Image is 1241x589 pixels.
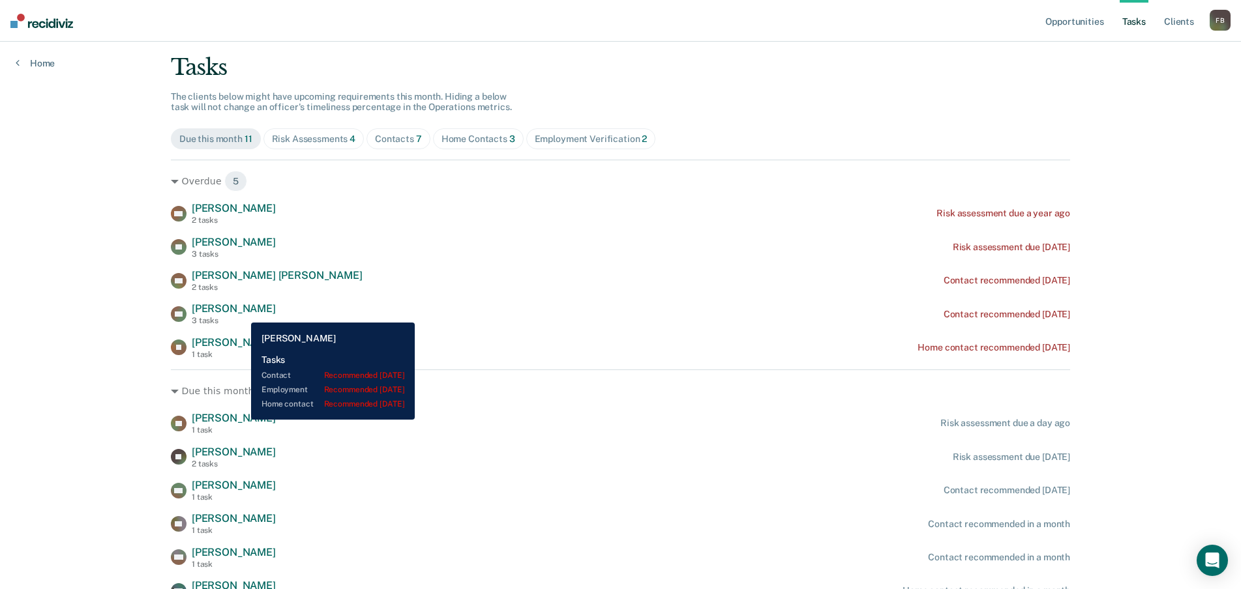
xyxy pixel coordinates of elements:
span: 6 [257,381,280,401]
span: [PERSON_NAME] [192,336,276,349]
div: 1 task [192,350,276,359]
div: Overdue 5 [171,171,1070,192]
div: Risk assessment due a year ago [936,208,1070,219]
span: [PERSON_NAME] [192,446,276,458]
div: F B [1210,10,1231,31]
div: Contact recommended in a month [928,552,1070,563]
button: FB [1210,10,1231,31]
div: Employment Verification [535,134,648,145]
div: Contact recommended [DATE] [944,275,1070,286]
div: Due this month [179,134,252,145]
div: Risk assessment due [DATE] [953,452,1070,463]
span: The clients below might have upcoming requirements this month. Hiding a below task will not chang... [171,91,512,113]
div: 1 task [192,560,276,569]
span: 11 [245,134,252,144]
div: Home contact recommended [DATE] [918,342,1070,353]
span: [PERSON_NAME] [PERSON_NAME] [192,269,363,281]
span: 5 [224,171,247,192]
div: Tasks [171,54,1070,81]
div: 2 tasks [192,216,276,225]
div: 2 tasks [192,459,276,468]
div: Contacts [375,134,422,145]
div: 2 tasks [192,283,363,292]
span: 7 [416,134,422,144]
div: Open Intercom Messenger [1197,545,1228,576]
a: Home [16,57,55,69]
img: Recidiviz [10,14,73,28]
div: 3 tasks [192,250,276,259]
span: [PERSON_NAME] [192,546,276,558]
div: Contact recommended [DATE] [944,485,1070,496]
div: Home Contacts [441,134,515,145]
div: Contact recommended [DATE] [944,309,1070,320]
div: Contact recommended in a month [928,519,1070,530]
span: 2 [642,134,647,144]
span: [PERSON_NAME] [192,512,276,524]
span: [PERSON_NAME] [192,479,276,491]
div: 3 tasks [192,316,276,325]
span: [PERSON_NAME] [192,412,276,424]
span: 3 [509,134,515,144]
span: 4 [350,134,355,144]
div: 1 task [192,425,276,435]
div: Risk assessment due a day ago [940,418,1070,429]
span: [PERSON_NAME] [192,202,276,214]
div: 1 task [192,526,276,535]
div: Due this month 6 [171,381,1070,401]
div: Risk Assessments [272,134,356,145]
span: [PERSON_NAME] [192,236,276,248]
div: 1 task [192,493,276,502]
span: [PERSON_NAME] [192,302,276,315]
div: Risk assessment due [DATE] [953,242,1070,253]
